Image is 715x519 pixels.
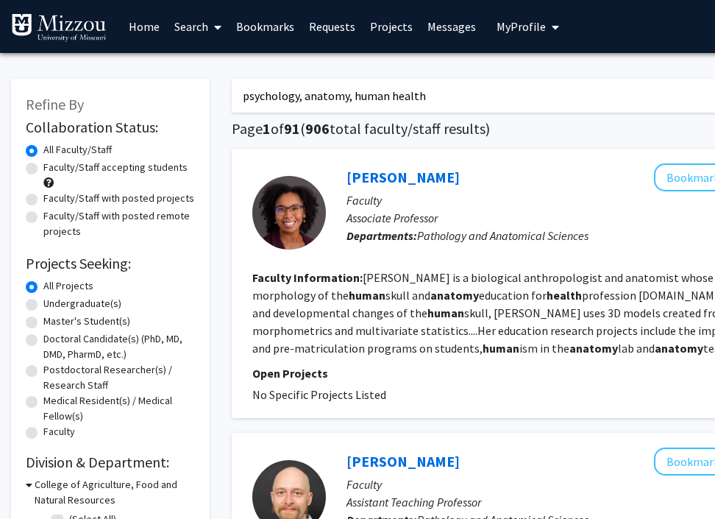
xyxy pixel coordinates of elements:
[263,119,271,138] span: 1
[43,191,194,206] label: Faculty/Staff with posted projects
[26,453,195,471] h2: Division & Department:
[252,387,386,402] span: No Specific Projects Listed
[43,208,195,239] label: Faculty/Staff with posted remote projects
[569,341,618,356] b: anatomy
[26,119,195,136] h2: Collaboration Status:
[11,13,107,43] img: University of Missouri Logo
[43,296,121,311] label: Undergraduate(s)
[483,341,519,356] b: human
[43,331,195,362] label: Doctoral Candidate(s) (PhD, MD, DMD, PharmD, etc.)
[420,1,483,52] a: Messages
[43,142,112,158] label: All Faculty/Staff
[417,228,588,243] span: Pathology and Anatomical Sciences
[284,119,300,138] span: 91
[427,306,464,320] b: human
[26,95,84,113] span: Refine By
[229,1,302,52] a: Bookmarks
[35,477,195,508] h3: College of Agriculture, Food and Natural Resources
[363,1,420,52] a: Projects
[346,168,460,186] a: [PERSON_NAME]
[43,314,130,329] label: Master's Student(s)
[497,19,546,34] span: My Profile
[121,1,167,52] a: Home
[349,288,385,303] b: human
[43,160,188,175] label: Faculty/Staff accepting students
[305,119,330,138] span: 906
[43,278,93,294] label: All Projects
[252,270,363,285] b: Faculty Information:
[43,424,75,439] label: Faculty
[655,341,703,356] b: anatomy
[167,1,229,52] a: Search
[346,452,460,470] a: [PERSON_NAME]
[43,393,195,424] label: Medical Resident(s) / Medical Fellow(s)
[430,288,479,303] b: anatomy
[302,1,363,52] a: Requests
[43,362,195,393] label: Postdoctoral Researcher(s) / Research Staff
[547,288,582,303] b: health
[26,255,195,272] h2: Projects Seeking:
[346,228,417,243] b: Departments:
[11,453,63,508] iframe: Chat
